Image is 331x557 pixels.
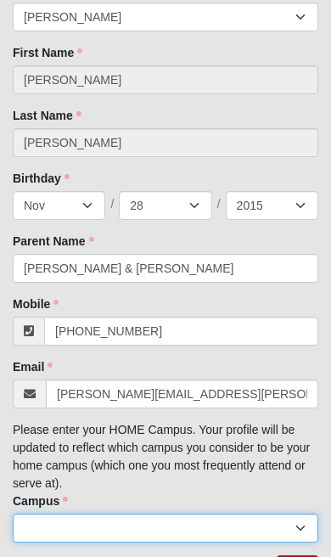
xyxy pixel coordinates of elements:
span: / [217,195,221,214]
label: Birthday [13,170,70,187]
label: Parent Name [13,233,94,250]
span: / [110,195,114,214]
label: Email [13,358,53,375]
label: Last Name [13,107,81,124]
label: Campus [13,492,68,509]
label: Mobile [13,295,59,312]
label: First Name [13,44,82,61]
